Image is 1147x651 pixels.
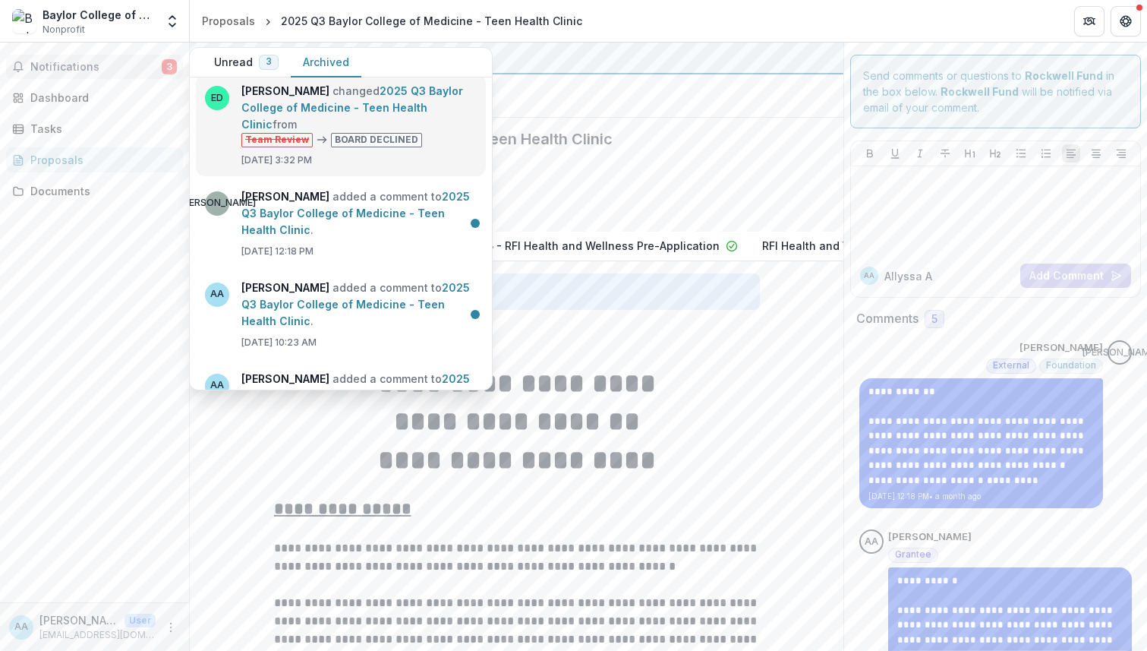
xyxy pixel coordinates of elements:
img: Baylor College of Medicine - Teen Health Clinic [12,9,36,33]
div: Tasks [30,121,171,137]
h2: Comments [856,311,919,326]
button: Unread [202,48,291,77]
a: Dashboard [6,85,183,110]
div: Proposals [202,13,255,29]
button: Notifications3 [6,55,183,79]
span: External [993,360,1029,371]
button: Align Center [1087,144,1105,163]
strong: Rockwell Fund [941,85,1019,98]
button: Open entity switcher [162,6,183,36]
button: Partners [1074,6,1104,36]
div: Allyssa Abacan [865,537,878,547]
button: Bullet List [1012,144,1030,163]
span: 3 [266,56,272,67]
a: Proposals [6,147,183,172]
button: Archived [291,48,361,77]
div: Allyssa Abacan [14,622,28,632]
button: Ordered List [1037,144,1055,163]
button: Underline [886,144,904,163]
div: Documents [30,183,171,199]
button: Bold [861,144,879,163]
div: Dashboard [30,90,171,106]
button: Add Comment [1020,264,1131,288]
button: Strike [936,144,954,163]
button: Heading 2 [986,144,1004,163]
p: added a comment to . [241,188,477,239]
button: Heading 1 [961,144,979,163]
p: [EMAIL_ADDRESS][DOMAIN_NAME] [39,628,156,642]
p: added a comment to . [241,280,477,330]
button: Align Right [1112,144,1130,163]
button: Get Help [1111,6,1141,36]
p: Allyssa A [884,268,932,284]
div: Allyssa Abacan [864,272,874,280]
span: 3 [162,59,177,74]
div: 2025 Q3 Baylor College of Medicine - Teen Health Clinic [281,13,582,29]
p: [PERSON_NAME] [888,529,972,545]
a: 2025 Q3 Baylor College of Medicine - Teen Health Clinic [241,281,470,327]
p: added a comment to . [241,371,477,421]
p: RFI Health and Wellness Application [762,238,954,254]
a: 2025 Q3 Baylor College of Medicine - Teen Health Clinic [241,84,463,131]
span: 5 [931,313,937,326]
a: 2025 Q3 Baylor College of Medicine - Teen Health Clinic [241,372,470,419]
a: Tasks [6,116,183,141]
strong: Rockwell Fund [1025,69,1103,82]
button: Italicize [911,144,929,163]
p: [PERSON_NAME] [1019,340,1103,356]
p: [DATE] 12:18 PM • a month ago [868,491,1094,502]
a: Documents [6,179,183,204]
nav: breadcrumb [196,10,588,32]
div: Rockwell Fund [202,49,831,67]
button: Align Left [1062,144,1080,163]
h2: 2025 Q3 Baylor College of Medicine - Teen Health Clinic [202,130,807,148]
p: User [124,614,156,627]
div: Baylor College of Medicine - Teen Health Clinic [43,7,156,23]
span: Grantee [895,549,931,560]
div: Send comments or questions to in the box below. will be notified via email of your comment. [850,55,1141,128]
span: Nonprofit [43,23,85,36]
span: Notifications [30,61,162,74]
a: 2025 Q3 Baylor College of Medicine - Teen Health Clinic [241,190,470,236]
a: Proposals [196,10,261,32]
p: [PERSON_NAME] [39,612,118,628]
div: Proposals [30,152,171,168]
p: changed from [241,83,477,147]
button: More [162,618,180,637]
span: Foundation [1046,360,1096,371]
